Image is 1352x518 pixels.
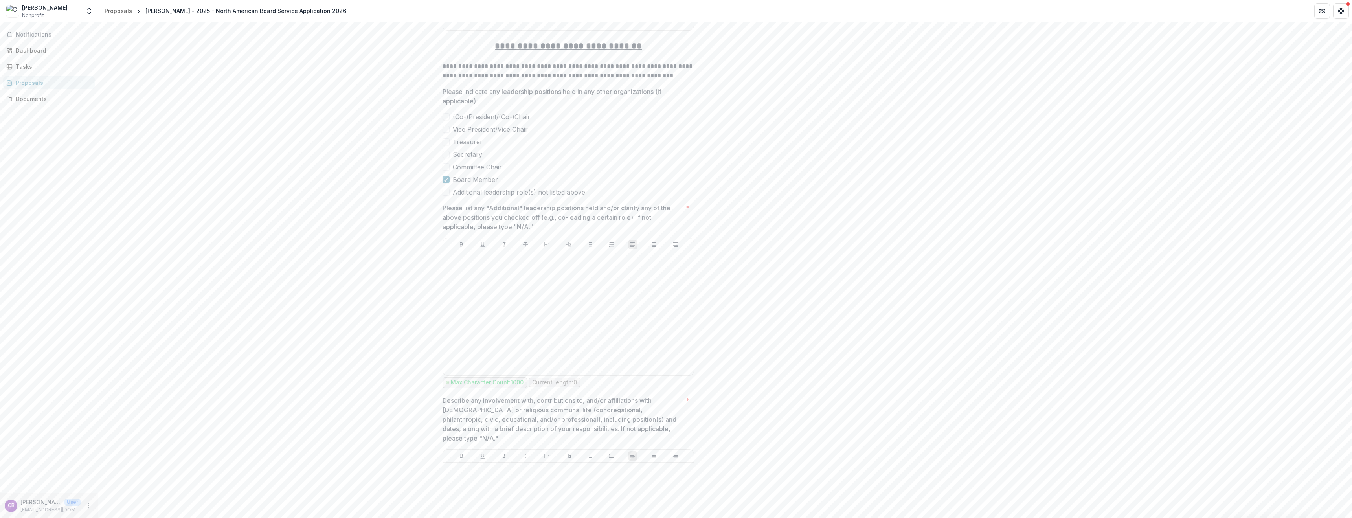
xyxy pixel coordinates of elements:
button: Get Help [1333,3,1349,19]
button: Align Center [649,451,659,461]
a: Documents [3,92,95,105]
button: Underline [478,240,487,249]
button: Strike [521,451,530,461]
span: Nonprofit [22,12,44,19]
button: Heading 2 [564,240,573,249]
button: Open entity switcher [84,3,95,19]
button: Strike [521,240,530,249]
div: [PERSON_NAME] [22,4,68,12]
button: Heading 1 [542,451,552,461]
button: Align Left [628,451,637,461]
button: Heading 1 [542,240,552,249]
span: Treasurer [453,137,483,147]
button: Partners [1314,3,1330,19]
p: Please indicate any leadership positions held in any other organizations (if applicable) [443,87,689,106]
div: Documents [16,95,88,103]
p: Describe any involvement with, contributions to, and/or affiliations with [DEMOGRAPHIC_DATA] or r... [443,396,683,443]
button: Ordered List [606,240,616,249]
button: Bold [457,451,466,461]
span: Notifications [16,31,92,38]
img: Courtney Bruns [6,5,19,17]
button: Bold [457,240,466,249]
a: Proposals [3,76,95,89]
button: Align Right [671,451,680,461]
span: Additional leadership role(s) not listed above [453,187,585,197]
span: Board Member [453,175,498,184]
button: Italicize [500,451,509,461]
p: Please list any "Additional" leadership positions held and/or clarify any of the above positions ... [443,203,683,231]
p: Current length: 0 [532,379,577,386]
nav: breadcrumb [101,5,349,17]
span: (Co-)President/(Co-)Chair [453,112,530,121]
button: Ordered List [606,451,616,461]
div: Proposals [105,7,132,15]
span: Secretary [453,150,482,159]
p: [PERSON_NAME] [20,498,61,506]
p: User [64,499,81,506]
button: Notifications [3,28,95,41]
button: Italicize [500,240,509,249]
div: Proposals [16,79,88,87]
p: [EMAIL_ADDRESS][DOMAIN_NAME] [20,506,81,513]
button: Align Center [649,240,659,249]
button: Underline [478,451,487,461]
div: Courtney Bruns [8,503,15,508]
div: [PERSON_NAME] - 2025 - North American Board Service Application 2026 [145,7,346,15]
button: Bullet List [585,451,595,461]
span: Committee Chair [453,162,502,172]
div: Dashboard [16,46,88,55]
a: Tasks [3,60,95,73]
a: Proposals [101,5,135,17]
button: Align Left [628,240,637,249]
button: Bullet List [585,240,595,249]
a: Dashboard [3,44,95,57]
button: Align Right [671,240,680,249]
div: Tasks [16,62,88,71]
button: More [84,501,93,511]
button: Heading 2 [564,451,573,461]
span: Vice President/Vice Chair [453,125,528,134]
p: Max Character Count: 1000 [451,379,524,386]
